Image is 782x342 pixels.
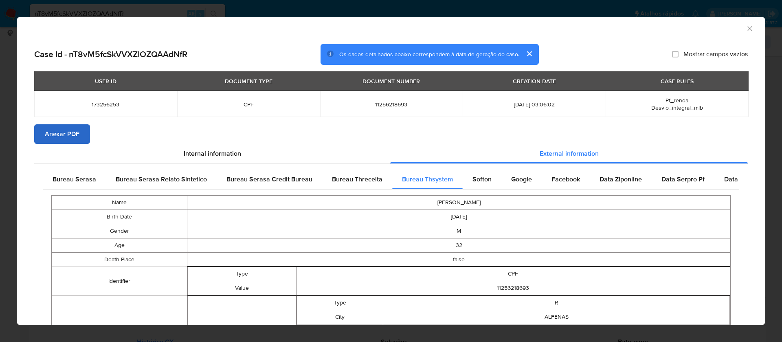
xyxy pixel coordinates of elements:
[339,50,519,58] span: Os dados detalhados abaixo correspondem à data de geração do caso.
[52,238,187,252] td: Age
[672,51,679,57] input: Mostrar campos vazios
[508,74,561,88] div: CREATION DATE
[187,238,731,252] td: 32
[187,101,310,108] span: CPF
[358,74,425,88] div: DOCUMENT NUMBER
[472,101,596,108] span: [DATE] 03:06:02
[540,149,599,158] span: External information
[383,310,730,324] td: ALFENAS
[651,104,703,112] span: Desvio_integral_mlb
[511,174,532,184] span: Google
[330,101,453,108] span: 11256218693
[90,74,121,88] div: USER ID
[44,101,167,108] span: 173256253
[683,50,748,58] span: Mostrar campos vazios
[296,281,730,295] td: 11256218693
[34,49,187,60] h2: Case Id - nT8vM5fcSkVVXZlOZQAAdNfR
[17,17,765,325] div: closure-recommendation-modal
[656,74,699,88] div: CASE RULES
[226,174,312,184] span: Bureau Serasa Credit Bureau
[519,44,539,64] button: cerrar
[472,174,492,184] span: Softon
[402,174,453,184] span: Bureau Thsystem
[52,224,187,238] td: Gender
[724,174,767,184] span: Data Serpro Pj
[53,174,96,184] span: Bureau Serasa
[332,174,382,184] span: Bureau Threceita
[383,324,730,338] td: OURO PRETO
[551,174,580,184] span: Facebook
[43,170,739,189] div: Detailed external info
[296,267,730,281] td: CPF
[666,96,688,104] span: Pf_renda
[220,74,277,88] div: DOCUMENT TYPE
[34,144,748,163] div: Detailed info
[52,252,187,267] td: Death Place
[187,224,731,238] td: M
[297,310,383,324] td: City
[52,195,187,210] td: Name
[52,267,187,296] td: Identifier
[188,267,296,281] td: Type
[383,296,730,310] td: R
[52,210,187,224] td: Birth Date
[116,174,207,184] span: Bureau Serasa Relato Sintetico
[661,174,705,184] span: Data Serpro Pf
[746,24,753,32] button: Fechar a janela
[45,125,79,143] span: Anexar PDF
[187,195,731,210] td: [PERSON_NAME]
[297,324,383,338] td: Street Address
[187,210,731,224] td: [DATE]
[184,149,241,158] span: Internal information
[34,124,90,144] button: Anexar PDF
[188,281,296,295] td: Value
[297,296,383,310] td: Type
[600,174,642,184] span: Data Ziponline
[187,252,731,267] td: false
